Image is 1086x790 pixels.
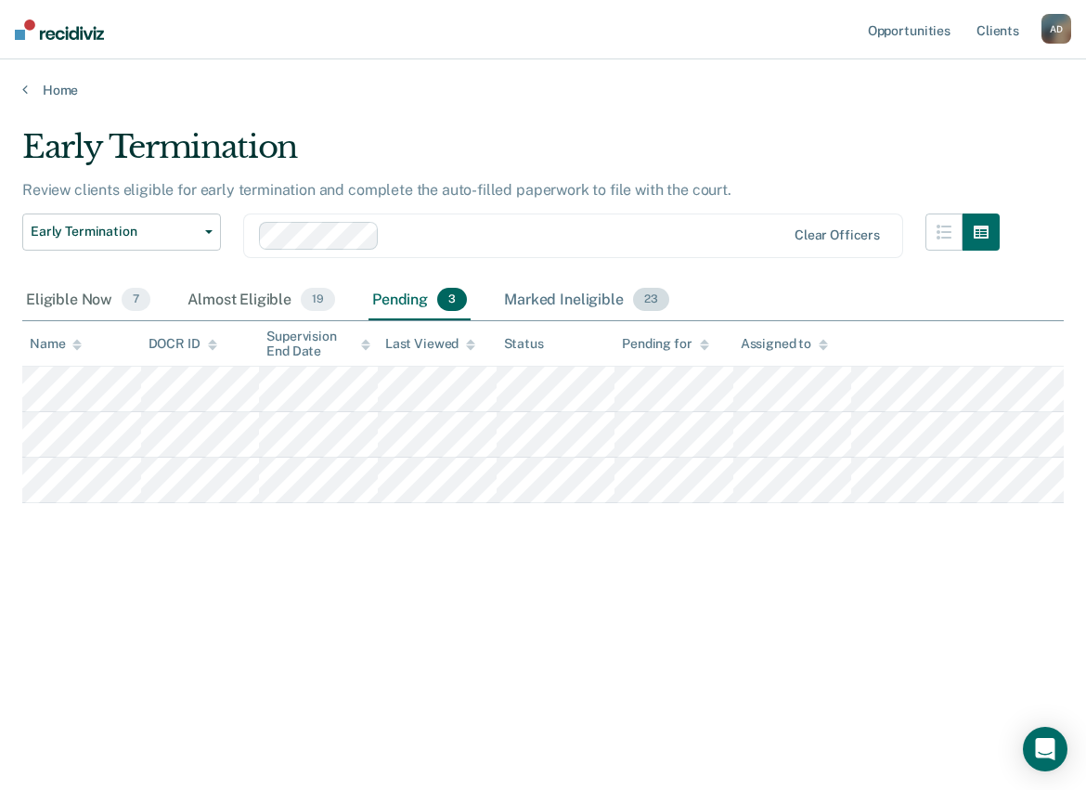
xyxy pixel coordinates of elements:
div: Open Intercom Messenger [1023,727,1067,771]
span: 23 [633,288,669,312]
div: Almost Eligible19 [184,280,339,321]
div: Last Viewed [385,336,475,352]
div: Clear officers [795,227,880,243]
a: Home [22,82,1064,98]
div: Marked Ineligible23 [500,280,672,321]
img: Recidiviz [15,19,104,40]
div: A D [1041,14,1071,44]
div: Pending for [622,336,708,352]
div: Supervision End Date [266,329,370,360]
div: Pending3 [368,280,471,321]
div: Early Termination [22,128,1000,181]
p: Review clients eligible for early termination and complete the auto-filled paperwork to file with... [22,181,731,199]
span: 19 [301,288,335,312]
button: Early Termination [22,214,221,251]
div: Eligible Now7 [22,280,154,321]
div: Assigned to [741,336,828,352]
span: 3 [437,288,467,312]
button: AD [1041,14,1071,44]
div: Name [30,336,82,352]
span: Early Termination [31,224,198,240]
div: DOCR ID [149,336,217,352]
span: 7 [122,288,150,312]
div: Status [504,336,544,352]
